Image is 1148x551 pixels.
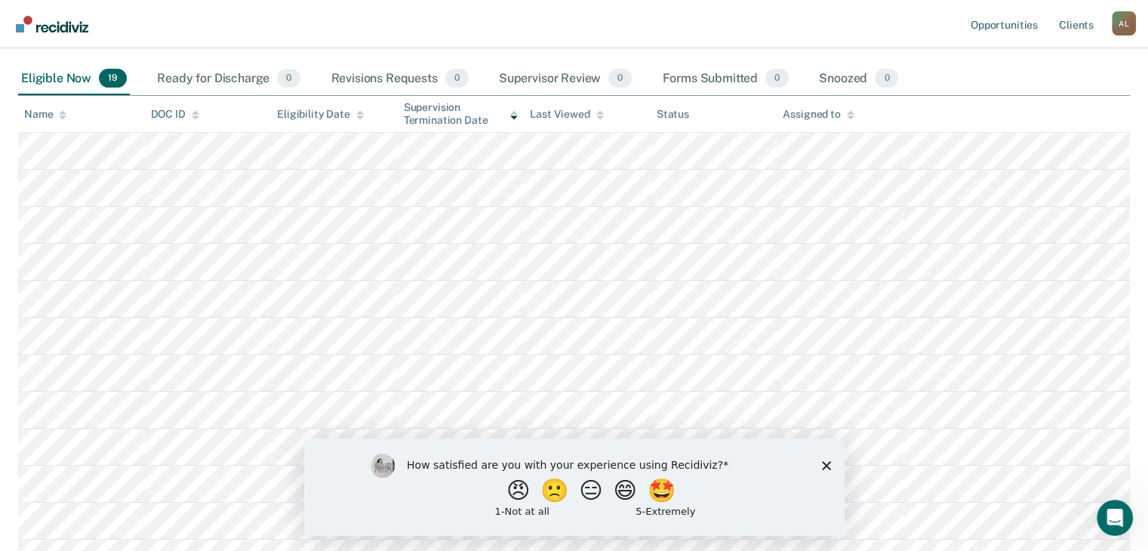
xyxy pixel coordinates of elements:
span: 0 [765,69,789,88]
div: Eligibility Date [277,108,364,121]
button: Profile dropdown button [1112,11,1136,35]
div: Ready for Discharge0 [154,63,303,96]
span: 0 [277,69,300,88]
div: Forms Submitted0 [659,63,792,96]
div: Status [657,108,689,121]
iframe: Intercom live chat [1097,500,1133,536]
img: Recidiviz [16,16,88,32]
div: Eligible Now19 [18,63,130,96]
div: DOC ID [151,108,199,121]
iframe: Survey by Kim from Recidiviz [304,439,845,536]
span: 0 [875,69,898,88]
div: Revisions Requests0 [328,63,471,96]
div: Name [24,108,66,121]
div: A L [1112,11,1136,35]
div: Supervision Termination Date [404,101,519,127]
div: Last Viewed [530,108,603,121]
div: Snoozed0 [816,63,901,96]
div: Supervisor Review0 [496,63,636,96]
span: 0 [445,69,469,88]
div: Assigned to [783,108,854,121]
span: 0 [608,69,632,88]
span: 19 [99,69,127,88]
